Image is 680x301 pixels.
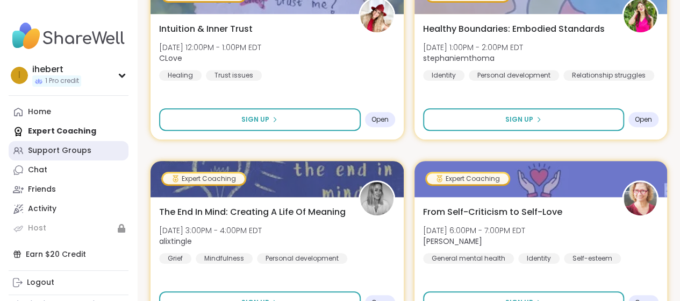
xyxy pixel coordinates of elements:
span: Open [371,115,389,124]
span: [DATE] 6:00PM - 7:00PM EDT [423,225,525,236]
a: Activity [9,199,128,219]
div: Earn $20 Credit [9,244,128,264]
div: Host [28,223,46,234]
a: Home [9,102,128,122]
b: alixtingle [159,236,192,247]
div: Relationship struggles [563,70,654,81]
div: Friends [28,184,56,195]
a: Friends [9,180,128,199]
a: Chat [9,160,128,180]
div: Activity [28,204,56,214]
a: Logout [9,273,128,292]
div: Support Groups [28,145,91,156]
div: Personal development [469,70,559,81]
div: Chat [28,165,47,176]
div: General mental health [423,253,514,264]
div: Expert Coaching [427,173,509,184]
div: Identity [518,253,560,264]
img: alixtingle [360,182,393,215]
div: Healing [159,70,202,81]
a: Support Groups [9,141,128,160]
div: Mindfulness [196,253,253,264]
span: Open [635,115,652,124]
span: Sign Up [505,115,533,124]
b: CLove [159,53,182,64]
span: [DATE] 12:00PM - 1:00PM EDT [159,42,261,53]
div: Self-esteem [564,253,621,264]
span: Sign Up [241,115,269,124]
span: i [18,68,20,82]
span: Intuition & Inner Trust [159,23,253,36]
div: Home [28,107,51,117]
div: Grief [159,253,191,264]
span: [DATE] 3:00PM - 4:00PM EDT [159,225,262,236]
span: From Self-Criticism to Self-Love [423,206,562,219]
span: 1 Pro credit [45,76,79,86]
div: Logout [27,277,54,288]
div: Trust issues [206,70,262,81]
span: [DATE] 1:00PM - 2:00PM EDT [423,42,523,53]
a: Host [9,219,128,238]
img: ShareWell Nav Logo [9,17,128,55]
div: Expert Coaching [163,173,245,184]
div: Identity [423,70,464,81]
button: Sign Up [159,108,361,131]
b: [PERSON_NAME] [423,236,482,247]
span: Healthy Boundaries: Embodied Standards [423,23,605,36]
div: ihebert [32,64,81,75]
b: stephaniemthoma [423,53,495,64]
img: Fausta [624,182,657,215]
span: The End In Mind: Creating A Life Of Meaning [159,206,346,219]
div: Personal development [257,253,347,264]
button: Sign Up [423,108,625,131]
